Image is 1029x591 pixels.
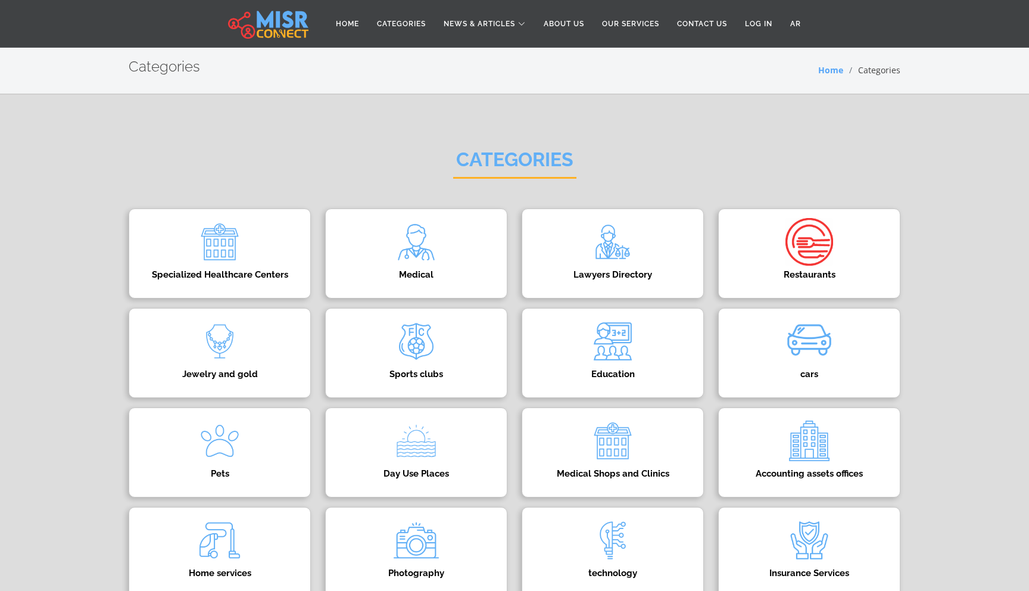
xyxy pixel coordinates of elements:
a: Lawyers Directory [514,209,711,298]
h4: Accounting assets offices [737,468,882,479]
a: News & Articles [435,13,535,35]
a: Restaurants [711,209,908,298]
a: AR [781,13,810,35]
img: jXxomqflUIMFo32sFYfN.png [392,318,440,365]
img: 91o6BRUL69Nv8vkyo3Y3.png [785,417,833,465]
h2: Categories [453,148,576,179]
h4: Sports clubs [344,369,489,380]
a: Our Services [593,13,668,35]
img: fBpRvoEftlHCryvf9XxM.png [392,417,440,465]
h4: Medical [344,269,489,280]
h4: technology [540,568,685,578]
h4: Home services [147,568,292,578]
img: ocughcmPjrl8PQORMwSi.png [196,218,244,266]
span: News & Articles [444,18,515,29]
img: euUVwHCnQEn0xquExAqy.png [392,517,440,564]
h4: cars [737,369,882,380]
h2: Categories [129,58,200,76]
a: Log in [736,13,781,35]
a: Jewelry and gold [121,308,318,398]
a: Day Use Places [318,408,514,497]
a: About Us [535,13,593,35]
h4: Insurance Services [737,568,882,578]
img: VqsgWZ3CZAto4gGOaOtJ.png [196,517,244,564]
a: Contact Us [668,13,736,35]
a: Pets [121,408,318,497]
a: Home [327,13,368,35]
img: LugHxIrVbmKvFsZzkSfd.png [196,417,244,465]
h4: Education [540,369,685,380]
a: cars [711,308,908,398]
img: Y7cyTjSJwvbnVhRuEY4s.png [196,318,244,365]
img: wk90P3a0oSt1z8M0TTcP.gif [785,318,833,365]
h4: Specialized Healthcare Centers [147,269,292,280]
img: GSBlXxJL2aLd49qyIhl2.png [589,417,637,465]
a: Education [514,308,711,398]
a: Medical Shops and Clinics [514,408,711,497]
h4: Pets [147,468,292,479]
a: Specialized Healthcare Centers [121,209,318,298]
h4: Jewelry and gold [147,369,292,380]
h4: Photography [344,568,489,578]
a: Accounting assets offices [711,408,908,497]
img: h9DJ03ALRJMpbw2QsNu7.png [589,517,637,564]
img: main.misr_connect [228,9,308,39]
h4: Day Use Places [344,468,489,479]
a: Home [818,64,843,76]
img: 42olkA63JDOoylnd139i.png [785,517,833,564]
a: Medical [318,209,514,298]
a: Sports clubs [318,308,514,398]
img: ikcDgTJSoSS2jJF2BPtA.png [785,218,833,266]
h4: Lawyers Directory [540,269,685,280]
img: xxDvte2rACURW4jjEBBw.png [392,218,440,266]
a: Categories [368,13,435,35]
li: Categories [843,64,900,76]
h4: Restaurants [737,269,882,280]
img: ngYy9LS4RTXks1j5a4rs.png [589,318,637,365]
h4: Medical Shops and Clinics [540,468,685,479]
img: raD5cjLJU6v6RhuxWSJh.png [589,218,637,266]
